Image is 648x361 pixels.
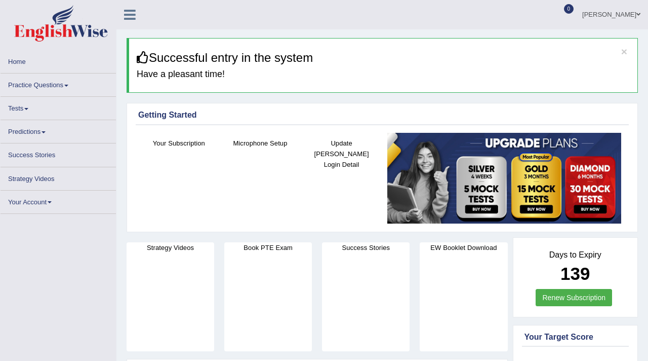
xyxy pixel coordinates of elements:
[420,242,507,253] h4: EW Booklet Download
[127,242,214,253] h4: Strategy Videos
[1,191,116,210] a: Your Account
[524,331,627,343] div: Your Target Score
[564,4,574,14] span: 0
[138,109,626,121] div: Getting Started
[224,242,312,253] h4: Book PTE Exam
[1,74,116,93] a: Practice Questions
[1,120,116,140] a: Predictions
[137,51,630,64] h3: Successful entry in the system
[524,250,627,260] h4: Days to Expiry
[306,138,377,170] h4: Update [PERSON_NAME] Login Detail
[387,133,621,224] img: small5.jpg
[1,50,116,70] a: Home
[137,69,630,80] h4: Have a pleasant time!
[560,264,590,283] b: 139
[621,46,627,57] button: ×
[1,97,116,117] a: Tests
[1,143,116,163] a: Success Stories
[225,138,296,149] h4: Microphone Setup
[536,289,612,306] a: Renew Subscription
[143,138,215,149] h4: Your Subscription
[1,167,116,187] a: Strategy Videos
[322,242,410,253] h4: Success Stories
